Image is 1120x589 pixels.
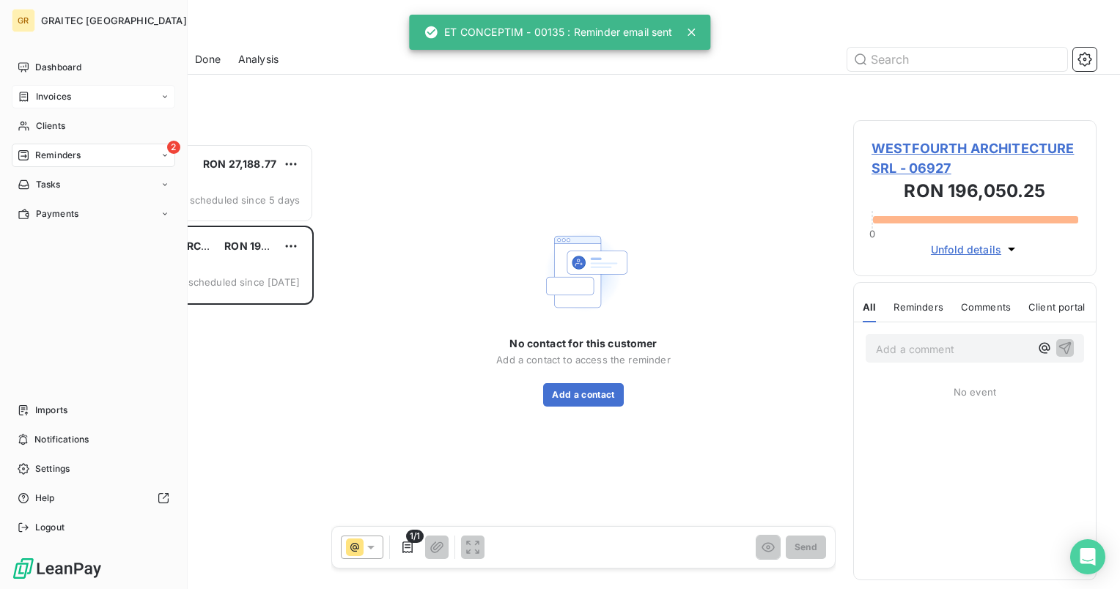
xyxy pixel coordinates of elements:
span: Invoices [36,90,71,103]
div: GR [12,9,35,32]
span: scheduled since 5 days [190,194,300,206]
span: scheduled since [DATE] [188,276,300,288]
span: Comments [961,301,1011,313]
span: All [863,301,876,313]
div: Open Intercom Messenger [1070,539,1105,574]
span: Help [35,492,55,505]
span: Client portal [1028,301,1085,313]
img: Empty state [537,225,630,319]
button: Unfold details [926,241,1023,258]
a: Help [12,486,175,510]
h3: RON 196,050.25 [872,178,1078,207]
span: Unfold details [931,242,1001,257]
button: Send [786,536,826,559]
div: ET CONCEPTIM - 00135 : Reminder email sent [424,19,672,45]
span: Settings [35,462,70,475]
span: Add a contact to access the reminder [496,354,670,366]
span: Done [195,52,221,67]
span: RON 196,050.25 [224,240,309,252]
span: Logout [35,521,65,534]
span: Payments [36,207,78,221]
span: WESTFOURTH ARCHITECTURE SRL - 06927 [872,138,1078,178]
span: RON 27,188.77 [203,158,276,170]
button: Add a contact [543,383,623,407]
span: Reminders [35,149,81,162]
img: Logo LeanPay [12,557,103,580]
span: Notifications [34,433,89,446]
span: Tasks [36,178,61,191]
span: 0 [869,228,875,240]
span: Reminders [894,301,943,313]
span: Dashboard [35,61,81,74]
span: 1/1 [406,530,424,543]
span: 2 [167,141,180,154]
span: Clients [36,119,65,133]
div: grid [70,144,314,589]
span: GRAITEC [GEOGRAPHIC_DATA] [41,15,187,26]
span: Imports [35,404,67,417]
input: Search [847,48,1067,71]
span: No event [954,386,996,398]
span: WESTFOURTH ARCHITECTURE SRL [103,240,281,252]
span: No contact for this customer [509,336,657,351]
span: Analysis [238,52,279,67]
